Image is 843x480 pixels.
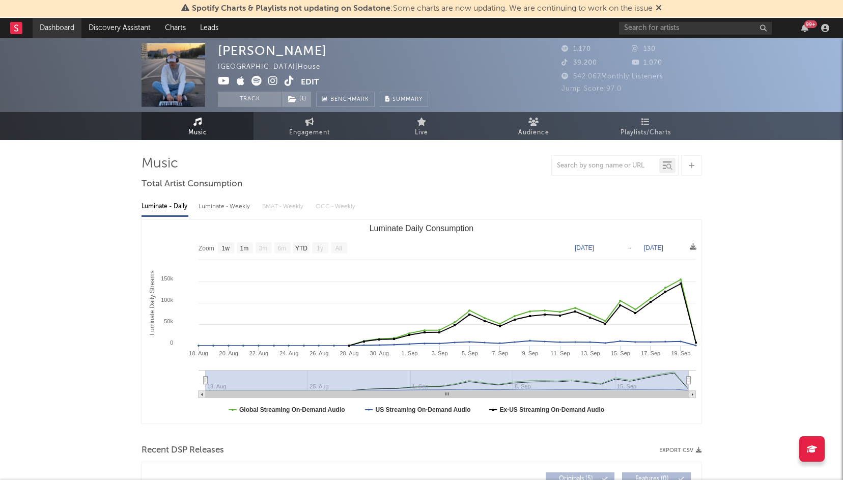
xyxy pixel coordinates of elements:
[33,18,81,38] a: Dashboard
[282,92,311,107] button: (1)
[621,127,671,139] span: Playlists/Charts
[249,350,268,356] text: 22. Aug
[644,244,663,251] text: [DATE]
[254,112,366,140] a: Engagement
[340,350,358,356] text: 28. Aug
[189,350,208,356] text: 18. Aug
[279,350,298,356] text: 24. Aug
[477,112,589,140] a: Audience
[581,350,600,356] text: 13. Sep
[335,245,342,252] text: All
[142,444,224,457] span: Recent DSP Releases
[218,61,332,73] div: [GEOGRAPHIC_DATA] | House
[278,245,287,252] text: 6m
[561,86,622,92] span: Jump Score: 97.0
[656,5,662,13] span: Dismiss
[659,447,701,454] button: Export CSV
[199,245,214,252] text: Zoom
[380,92,428,107] button: Summary
[170,340,173,346] text: 0
[330,94,369,106] span: Benchmark
[301,76,319,89] button: Edit
[619,22,772,35] input: Search for artists
[188,127,207,139] span: Music
[804,20,817,28] div: 99 +
[316,92,375,107] a: Benchmark
[370,350,389,356] text: 30. Aug
[192,5,390,13] span: Spotify Charts & Playlists not updating on Sodatone
[81,18,158,38] a: Discovery Assistant
[492,350,508,356] text: 7. Sep
[193,18,226,38] a: Leads
[240,245,249,252] text: 1m
[801,24,808,32] button: 99+
[219,350,238,356] text: 20. Aug
[632,46,656,52] span: 130
[161,275,173,281] text: 150k
[259,245,268,252] text: 3m
[415,127,428,139] span: Live
[402,350,418,356] text: 1. Sep
[370,224,474,233] text: Luminate Daily Consumption
[158,18,193,38] a: Charts
[366,112,477,140] a: Live
[142,220,701,423] svg: Luminate Daily Consumption
[671,350,690,356] text: 19. Sep
[518,127,549,139] span: Audience
[611,350,630,356] text: 15. Sep
[161,297,173,303] text: 100k
[142,198,188,215] div: Luminate - Daily
[551,350,570,356] text: 11. Sep
[142,112,254,140] a: Music
[499,406,604,413] text: Ex-US Streaming On-Demand Audio
[317,245,323,252] text: 1y
[632,60,662,66] span: 1.070
[376,406,471,413] text: US Streaming On-Demand Audio
[282,92,312,107] span: ( 1 )
[199,198,252,215] div: Luminate - Weekly
[432,350,448,356] text: 3. Sep
[575,244,594,251] text: [DATE]
[561,46,591,52] span: 1.170
[641,350,660,356] text: 17. Sep
[295,245,307,252] text: YTD
[462,350,478,356] text: 5. Sep
[149,270,156,335] text: Luminate Daily Streams
[289,127,330,139] span: Engagement
[142,178,242,190] span: Total Artist Consumption
[392,97,423,102] span: Summary
[589,112,701,140] a: Playlists/Charts
[239,406,345,413] text: Global Streaming On-Demand Audio
[192,5,653,13] span: : Some charts are now updating. We are continuing to work on the issue
[561,60,597,66] span: 39.200
[552,162,659,170] input: Search by song name or URL
[310,350,328,356] text: 26. Aug
[164,318,173,324] text: 50k
[522,350,538,356] text: 9. Sep
[627,244,633,251] text: →
[222,245,230,252] text: 1w
[561,73,663,80] span: 542.067 Monthly Listeners
[218,43,327,58] div: [PERSON_NAME]
[218,92,282,107] button: Track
